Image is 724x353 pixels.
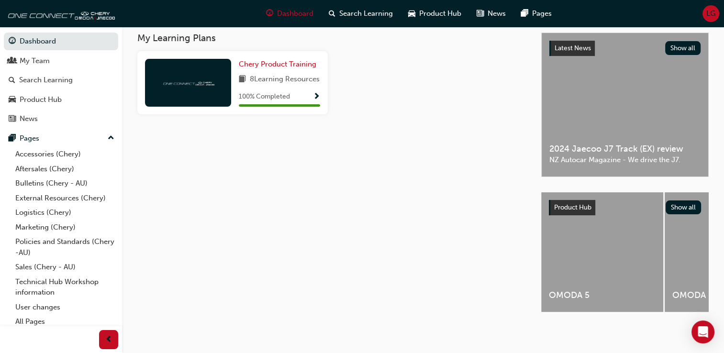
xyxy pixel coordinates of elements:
[555,44,591,52] span: Latest News
[549,290,656,301] span: OMODA 5
[321,4,401,23] a: search-iconSearch Learning
[549,41,701,56] a: Latest NewsShow all
[9,115,16,123] span: news-icon
[513,4,559,23] a: pages-iconPages
[549,143,701,154] span: 2024 Jaecoo J7 Track (EX) review
[419,8,461,19] span: Product Hub
[339,8,393,19] span: Search Learning
[239,74,246,86] span: book-icon
[9,57,16,66] span: people-icon
[239,91,290,102] span: 100 % Completed
[521,8,528,20] span: pages-icon
[11,300,118,315] a: User changes
[11,234,118,260] a: Policies and Standards (Chery -AU)
[239,60,316,68] span: Chery Product Training
[329,8,335,20] span: search-icon
[239,59,320,70] a: Chery Product Training
[9,96,16,104] span: car-icon
[11,147,118,162] a: Accessories (Chery)
[541,192,663,312] a: OMODA 5
[691,320,714,343] div: Open Intercom Messenger
[4,52,118,70] a: My Team
[250,74,320,86] span: 8 Learning Resources
[313,93,320,101] span: Show Progress
[266,8,273,20] span: guage-icon
[408,8,415,20] span: car-icon
[11,260,118,275] a: Sales (Chery - AU)
[4,130,118,147] button: Pages
[488,8,506,19] span: News
[277,8,313,19] span: Dashboard
[532,8,552,19] span: Pages
[108,132,114,144] span: up-icon
[20,55,50,66] div: My Team
[11,162,118,176] a: Aftersales (Chery)
[4,33,118,50] a: Dashboard
[20,113,38,124] div: News
[11,205,118,220] a: Logistics (Chery)
[401,4,469,23] a: car-iconProduct Hub
[11,220,118,235] a: Marketing (Chery)
[19,75,73,86] div: Search Learning
[4,110,118,128] a: News
[541,33,709,177] a: Latest NewsShow all2024 Jaecoo J7 Track (EX) reviewNZ Autocar Magazine - We drive the J7.
[313,91,320,103] button: Show Progress
[11,176,118,191] a: Bulletins (Chery - AU)
[9,134,16,143] span: pages-icon
[4,91,118,109] a: Product Hub
[477,8,484,20] span: news-icon
[4,31,118,130] button: DashboardMy TeamSearch LearningProduct HubNews
[20,94,62,105] div: Product Hub
[9,76,15,85] span: search-icon
[554,203,591,211] span: Product Hub
[11,191,118,206] a: External Resources (Chery)
[105,334,112,346] span: prev-icon
[469,4,513,23] a: news-iconNews
[11,275,118,300] a: Technical Hub Workshop information
[549,154,701,165] span: NZ Autocar Magazine - We drive the J7.
[20,133,39,144] div: Pages
[666,200,702,214] button: Show all
[702,5,719,22] button: LG
[162,78,214,87] img: oneconnect
[258,4,321,23] a: guage-iconDashboard
[9,37,16,46] span: guage-icon
[665,41,701,55] button: Show all
[11,314,118,329] a: All Pages
[5,4,115,23] img: oneconnect
[137,33,526,44] h3: My Learning Plans
[706,8,715,19] span: LG
[4,71,118,89] a: Search Learning
[549,200,701,215] a: Product HubShow all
